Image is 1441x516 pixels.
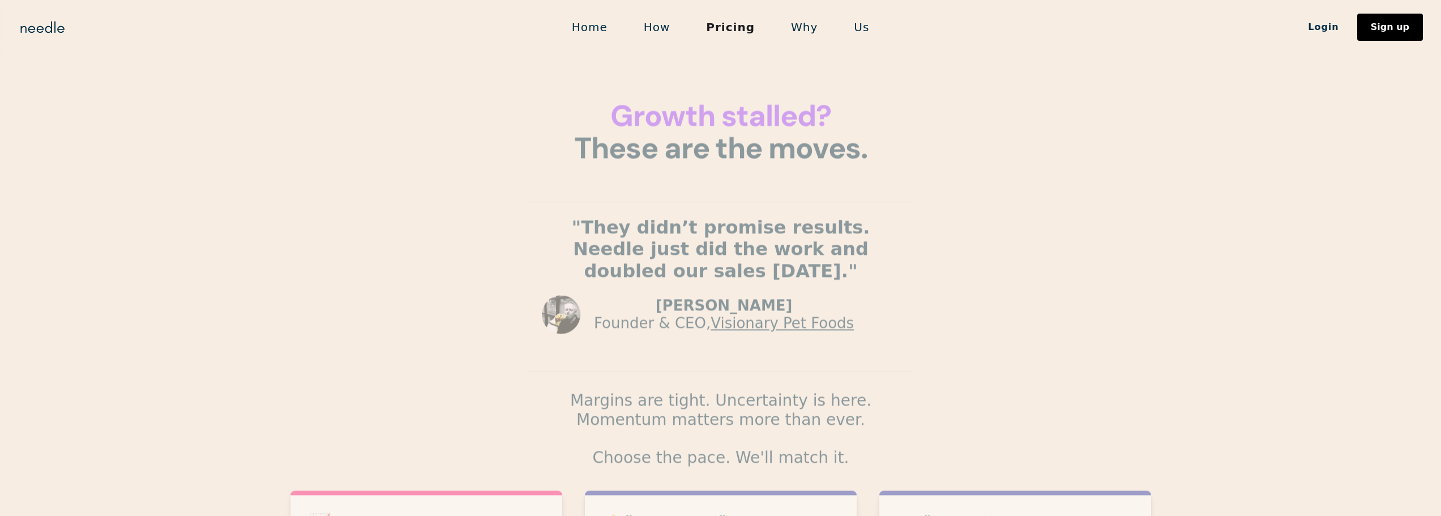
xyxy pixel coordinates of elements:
a: Sign up [1357,14,1423,41]
a: Us [836,15,887,39]
p: Founder & CEO, [594,315,854,332]
strong: "They didn’t promise results. Needle just did the work and doubled our sales [DATE]." [571,217,870,282]
p: Margins are tight. Uncertainty is here. Momentum matters more than ever. Choose the pace. We'll m... [528,391,913,467]
a: Why [773,15,836,39]
h1: These are the moves. [528,100,913,164]
p: [PERSON_NAME] [594,297,854,315]
a: How [626,15,689,39]
div: Sign up [1371,23,1409,32]
a: Visionary Pet Foods [711,315,854,332]
a: Home [554,15,626,39]
a: Login [1290,18,1357,37]
a: Pricing [688,15,773,39]
span: Growth stalled? [610,96,831,135]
